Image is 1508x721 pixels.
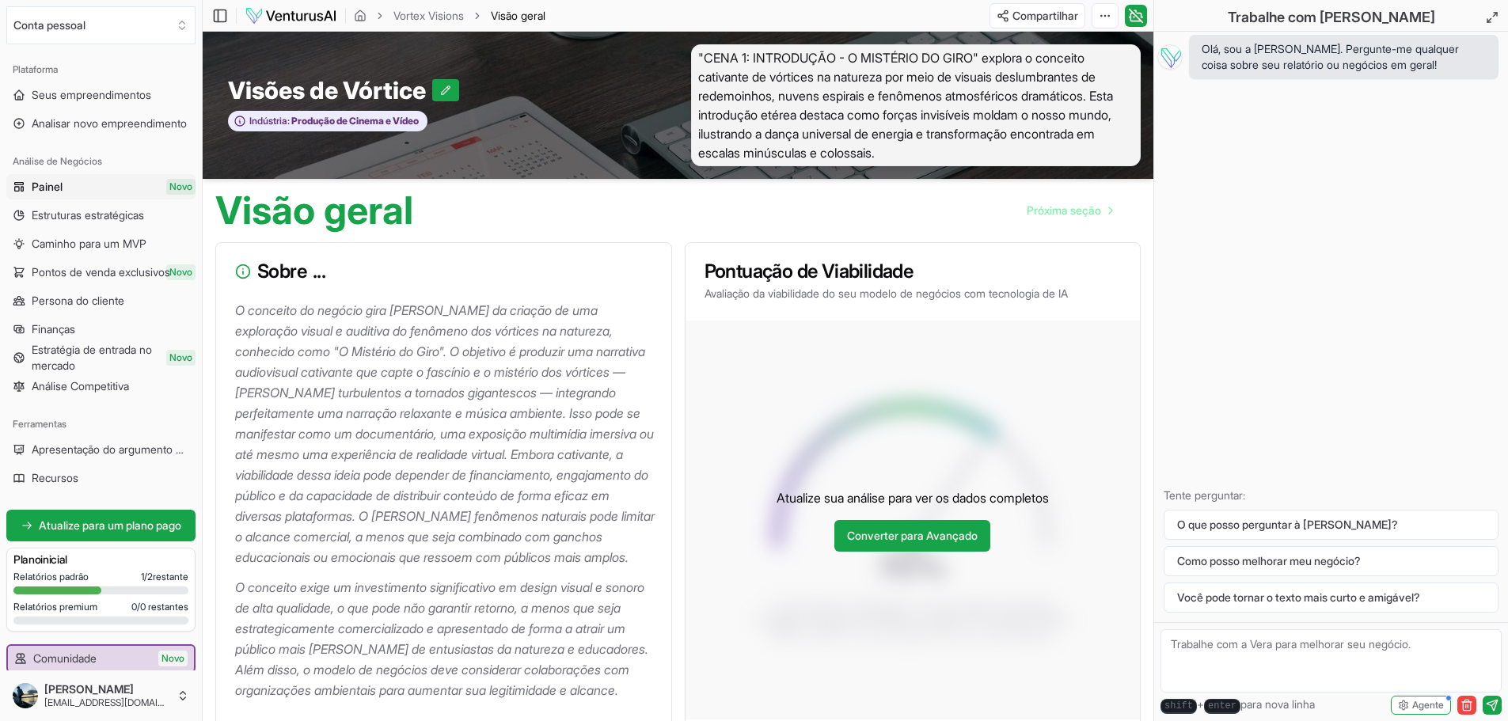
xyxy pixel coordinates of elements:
[354,8,545,24] nav: migalha de pão
[1228,9,1435,25] font: Trabalhe com [PERSON_NAME]
[1012,9,1078,22] font: Compartilhar
[1177,590,1420,604] font: Você pode tornar o texto mais curto e amigável?
[257,260,306,283] font: Sobre
[32,180,63,193] font: Painel
[13,418,66,430] font: Ferramentas
[32,116,187,130] font: Analisar novo empreendimento
[13,601,97,613] font: Relatórios premium
[13,571,89,582] font: Relatórios padrão
[228,111,427,132] button: Indústria:Produção de Cinema e Vídeo
[6,111,196,136] a: Analisar novo empreendimento
[215,187,413,233] font: Visão geral
[1412,699,1444,711] font: Agente
[1204,699,1240,714] kbd: enter
[834,520,990,552] a: Converter para Avançado
[393,8,464,24] a: Vortex Visions
[32,237,146,250] font: Caminho para um MVP
[491,8,545,24] span: Visão geral
[39,518,181,532] font: Atualize para um plano pago
[313,260,325,283] font: ...
[6,260,196,285] a: Pontos de venda exclusivosNovo
[140,601,146,613] font: 0
[6,231,196,256] a: Caminho para um MVP
[990,3,1085,28] button: Compartilhar
[13,63,58,75] font: Plataforma
[249,115,290,127] font: Indústria:
[32,88,151,101] font: Seus empreendimentos
[6,374,196,399] a: Análise Competitiva
[32,208,144,222] font: Estruturas estratégicas
[1177,554,1361,567] font: Como posso melhorar meu negócio?
[1160,699,1197,714] kbd: shift
[32,322,75,336] font: Finanças
[1157,44,1183,70] img: Vera
[32,294,124,307] font: Persona do cliente
[32,471,78,484] font: Recursos
[6,174,196,199] a: PainelNovo
[33,651,97,665] font: Comunidade
[44,696,199,708] font: [EMAIL_ADDRESS][DOMAIN_NAME]
[1014,195,1125,226] a: Ir para a próxima página
[148,601,188,613] font: restantes
[6,510,196,541] a: Atualize para um plano pago
[131,601,137,613] font: 0
[44,682,134,696] font: [PERSON_NAME]
[235,302,658,565] font: O conceito do negócio gira [PERSON_NAME] da criação de uma exploração visual e auditiva do fenôme...
[137,601,140,613] font: /
[291,115,419,127] font: Produção de Cinema e Vídeo
[13,683,38,708] img: ACg8ocL-pBSijqTBSs8Z8csfPOez2AIRC7cW73licG8cy3ZSuVqU7LCj=s96-c
[169,180,192,192] font: Novo
[161,652,184,664] font: Novo
[1164,582,1499,613] button: Você pode tornar o texto mais curto e amigável?
[705,287,1068,300] font: Avaliação da viabilidade do seu modelo de negócios com tecnologia de IA
[1197,697,1204,711] font: +
[6,677,196,715] button: [PERSON_NAME][EMAIL_ADDRESS][DOMAIN_NAME]
[6,437,196,462] a: Apresentação do argumento de venda
[13,552,40,566] font: Plano
[698,50,1113,161] font: "CENA 1: INTRODUÇÃO - O MISTÉRIO DO GIRO" explora o conceito cativante de vórtices na natureza po...
[6,82,196,108] a: Seus empreendimentos
[169,266,192,278] font: Novo
[32,379,129,393] font: Análise Competitiva
[1391,696,1451,715] button: Agente
[6,317,196,342] a: Finanças
[169,351,192,363] font: Novo
[228,76,426,104] font: Visões de Vórtice
[235,579,651,698] font: O conceito exige um investimento significativo em design visual e sonoro de alta qualidade, o que...
[1177,518,1398,531] font: O que posso perguntar à [PERSON_NAME]?
[32,265,170,279] font: Pontos de venda exclusivos
[245,6,337,25] img: logotipo
[6,288,196,313] a: Persona do cliente
[13,155,102,167] font: Análise de Negócios
[1027,203,1101,217] font: Próxima seção
[13,18,85,32] font: Conta pessoal
[1014,195,1125,226] nav: paginação
[6,465,196,491] a: Recursos
[141,571,153,582] font: 1/2
[1240,697,1315,711] font: para nova linha
[1164,510,1499,540] button: O que posso perguntar à [PERSON_NAME]?
[8,646,194,671] a: ComunidadeNovo
[705,260,914,283] font: Pontuação de Viabilidade
[1164,546,1499,576] button: Como posso melhorar meu negócio?
[6,203,196,228] a: Estruturas estratégicas
[40,552,67,566] font: inicial
[847,529,978,542] font: Converter para Avançado
[32,442,222,456] font: Apresentação do argumento de venda
[6,345,196,370] a: Estratégia de entrada no mercadoNovo
[6,6,196,44] button: Selecione uma organização
[153,571,188,582] font: restante
[777,490,1049,506] font: Atualize sua análise para ver os dados completos
[1202,42,1459,71] font: Olá, sou a [PERSON_NAME]. Pergunte-me qualquer coisa sobre seu relatório ou negócios em geral!
[1164,488,1245,502] font: Tente perguntar:
[491,9,545,22] font: Visão geral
